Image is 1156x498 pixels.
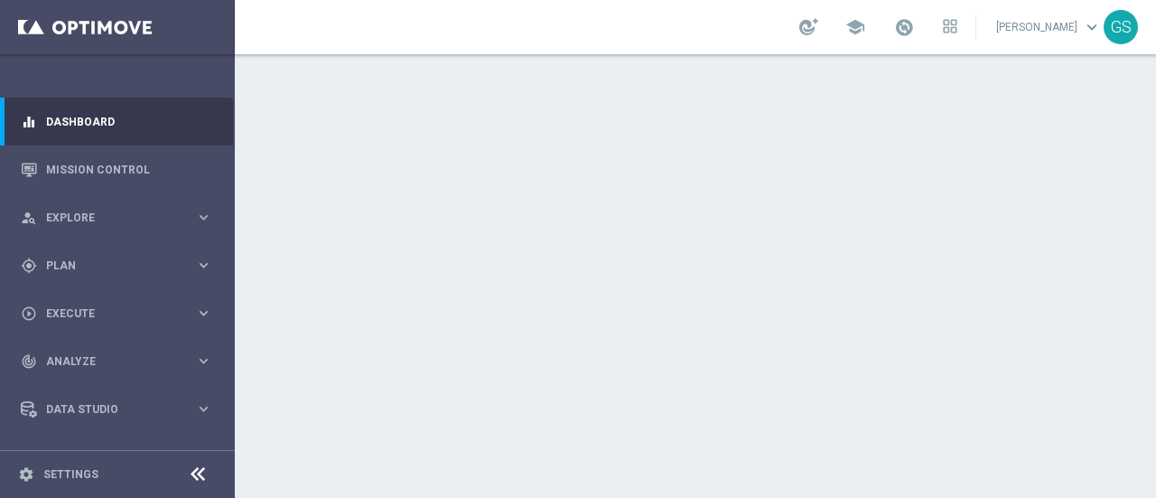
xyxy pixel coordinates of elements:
a: Settings [43,469,98,480]
div: Execute [21,305,195,322]
i: keyboard_arrow_right [195,257,212,274]
span: Execute [46,308,195,319]
a: Optibot [46,433,189,481]
i: play_circle_outline [21,305,37,322]
i: gps_fixed [21,258,37,274]
i: keyboard_arrow_right [195,400,212,418]
span: Plan [46,260,195,271]
i: track_changes [21,353,37,370]
i: person_search [21,210,37,226]
a: [PERSON_NAME]keyboard_arrow_down [994,14,1104,41]
button: equalizer Dashboard [20,115,213,129]
span: Analyze [46,356,195,367]
a: Mission Control [46,146,212,193]
div: Optibot [21,433,212,481]
div: Data Studio [21,401,195,418]
i: keyboard_arrow_right [195,305,212,322]
div: Analyze [21,353,195,370]
i: keyboard_arrow_right [195,352,212,370]
button: Data Studio keyboard_arrow_right [20,402,213,417]
div: Mission Control [21,146,212,193]
span: keyboard_arrow_down [1082,17,1102,37]
div: Plan [21,258,195,274]
i: lightbulb [21,449,37,465]
button: person_search Explore keyboard_arrow_right [20,211,213,225]
button: track_changes Analyze keyboard_arrow_right [20,354,213,369]
a: Dashboard [46,98,212,146]
button: gps_fixed Plan keyboard_arrow_right [20,258,213,273]
span: Explore [46,212,195,223]
span: school [845,17,865,37]
button: play_circle_outline Execute keyboard_arrow_right [20,306,213,321]
i: equalizer [21,114,37,130]
div: Explore [21,210,195,226]
div: Dashboard [21,98,212,146]
span: Data Studio [46,404,195,415]
div: GS [1104,10,1138,44]
i: keyboard_arrow_right [195,209,212,226]
button: Mission Control [20,163,213,177]
i: settings [18,466,34,483]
